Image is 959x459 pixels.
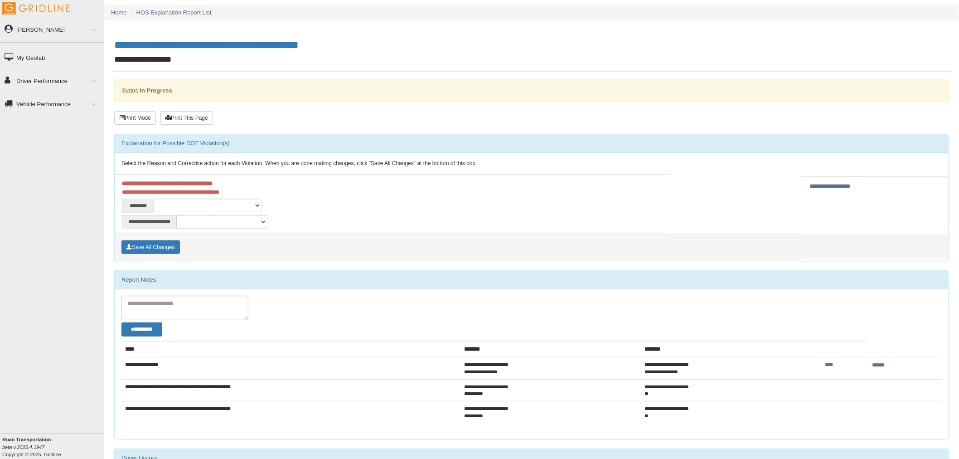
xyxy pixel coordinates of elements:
[111,9,127,16] a: Home
[121,322,162,336] button: Change Filter Options
[140,87,172,94] strong: In Progress
[114,111,156,125] button: Print Mode
[2,436,104,458] div: Copyright © 2025, Gridline
[2,2,70,15] img: Gridline
[2,437,51,442] b: Ruan Transportation
[136,9,212,16] a: HOS Explanation Report List
[115,153,949,175] div: Select the Reason and Corrective action for each Violation. When you are done making changes, cli...
[2,444,44,450] i: beta v.2025.4.1947
[115,271,949,289] div: Report Notes
[121,240,180,254] button: Save
[115,134,949,152] div: Explanation for Possible DOT Violation(s)
[160,111,213,125] button: Print This Page
[114,79,949,102] div: Status:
